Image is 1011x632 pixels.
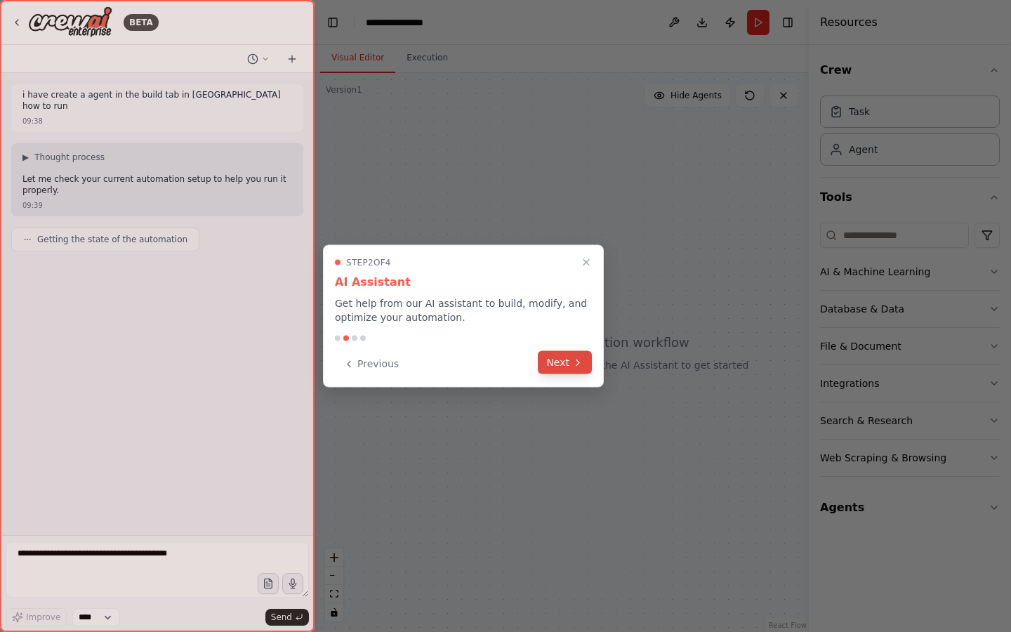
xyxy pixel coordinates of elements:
[578,254,595,271] button: Close walkthrough
[335,274,592,291] h3: AI Assistant
[323,13,343,32] button: Hide left sidebar
[538,351,592,374] button: Next
[335,296,592,324] p: Get help from our AI assistant to build, modify, and optimize your automation.
[335,353,407,376] button: Previous
[346,257,391,268] span: Step 2 of 4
